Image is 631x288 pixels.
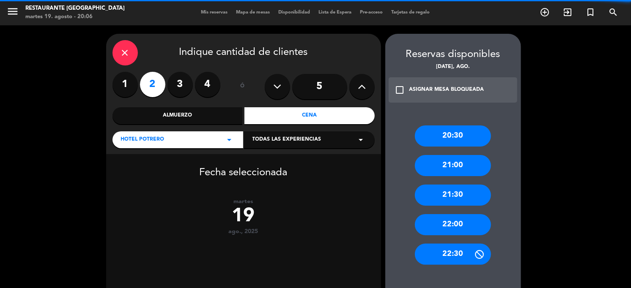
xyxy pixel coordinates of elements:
[25,13,125,21] div: martes 19. agosto - 20:06
[385,46,521,63] div: Reservas disponibles
[6,5,19,21] button: menu
[229,72,256,101] div: ó
[106,228,381,235] div: ago., 2025
[385,63,521,71] div: [DATE], ago.
[106,205,381,228] div: 19
[6,5,19,18] i: menu
[409,86,484,94] div: ASIGNAR MESA BLOQUEADA
[415,244,491,265] div: 22:30
[25,4,125,13] div: Restaurante [GEOGRAPHIC_DATA]
[387,10,434,15] span: Tarjetas de regalo
[252,136,321,144] span: Todas las experiencias
[356,10,387,15] span: Pre-acceso
[232,10,274,15] span: Mapa de mesas
[274,10,315,15] span: Disponibilidad
[562,7,573,17] i: exit_to_app
[415,125,491,147] div: 20:30
[167,72,193,97] label: 3
[140,72,165,97] label: 2
[585,7,595,17] i: turned_in_not
[106,154,381,181] div: Fecha seleccionada
[244,107,375,124] div: Cena
[112,72,138,97] label: 1
[608,7,618,17] i: search
[225,135,235,145] i: arrow_drop_down
[540,7,550,17] i: add_circle_outline
[112,40,375,65] div: Indique cantidad de clientes
[415,155,491,176] div: 21:00
[356,135,366,145] i: arrow_drop_down
[415,185,491,206] div: 21:30
[120,48,130,58] i: close
[395,85,405,95] i: check_box_outline_blank
[315,10,356,15] span: Lista de Espera
[106,198,381,205] div: martes
[121,136,165,144] span: Hotel Potrero
[415,214,491,235] div: 22:00
[112,107,243,124] div: Almuerzo
[195,72,220,97] label: 4
[197,10,232,15] span: Mis reservas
